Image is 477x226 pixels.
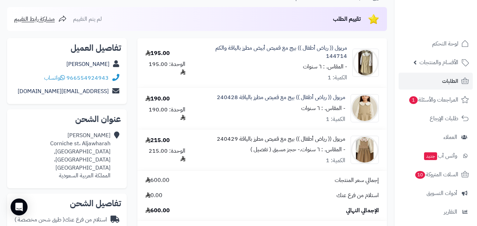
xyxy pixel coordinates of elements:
[333,15,361,23] span: تقييم الطلب
[14,15,55,23] span: مشاركة رابط التقييم
[303,62,347,71] small: - المقاس. : ٦ سنوات
[217,135,345,143] a: مريول (( رياض أطفال )) بيج مع قميص مطرز بالياقة 240429
[326,115,345,123] div: الكمية: 1
[145,147,185,163] div: الوحدة: 215.00
[399,147,473,164] a: وآتس آبجديد
[443,132,457,142] span: العملاء
[66,60,109,68] a: [PERSON_NAME]
[429,17,470,32] img: logo-2.png
[13,132,111,180] div: [PERSON_NAME] Corniche st، Aljawharah [GEOGRAPHIC_DATA], [GEOGRAPHIC_DATA]، [GEOGRAPHIC_DATA] الم...
[13,115,121,123] h2: عنوان الشحن
[423,151,457,161] span: وآتس آب
[328,74,347,82] div: الكمية: 1
[351,94,378,122] img: 1757184555-1000501730-90x90.png
[346,207,379,215] span: الإجمالي النهائي
[442,76,458,86] span: الطلبات
[424,152,437,160] span: جديد
[444,207,457,217] span: التقارير
[73,15,102,23] span: لم يتم التقييم
[14,15,67,23] a: مشاركة رابط التقييم
[44,74,65,82] a: واتساب
[202,44,347,60] a: مريول (( رياض أطفال )) بيج مع قميص أبيض مطرز بالياقة والكم 144714
[335,176,379,184] span: إجمالي سعر المنتجات
[399,203,473,220] a: التقارير
[419,57,458,67] span: الأقسام والمنتجات
[145,106,185,122] div: الوحدة: 190.00
[250,145,345,154] small: - المقاس. : ٦ سنوات.- حجز مسبق ( تفصيل )
[145,207,170,215] span: 600.00
[13,44,121,52] h2: تفاصيل العميل
[14,215,65,224] span: ( طرق شحن مخصصة )
[399,110,473,127] a: طلبات الإرجاع
[399,35,473,52] a: لوحة التحكم
[427,188,457,198] span: أدوات التسويق
[415,171,425,179] span: 10
[409,95,458,105] span: المراجعات والأسئلة
[301,104,345,112] small: - المقاس. : ٦ سنوات
[415,170,458,179] span: السلات المتروكة
[399,91,473,108] a: المراجعات والأسئلة1
[399,185,473,202] a: أدوات التسويق
[351,136,378,164] img: 1757242492-1000502731-90x90.jpg
[409,96,418,104] span: 1
[399,73,473,90] a: الطلبات
[145,49,170,57] div: 195.00
[399,129,473,146] a: العملاء
[66,74,109,82] a: 966554924943
[326,157,345,165] div: الكمية: 1
[430,114,458,123] span: طلبات الإرجاع
[217,93,345,102] a: مريول (( رياض أطفال )) بيج مع قميص مطرز بالياقة 240428
[145,60,185,77] div: الوحدة: 195.00
[11,198,28,215] div: Open Intercom Messenger
[353,49,379,77] img: 1753774187-IMG_1979-90x90.jpeg
[13,199,121,208] h2: تفاصيل الشحن
[399,166,473,183] a: السلات المتروكة10
[14,216,107,224] div: استلام من فرع عنك
[145,95,170,103] div: 190.00
[18,87,109,96] a: [EMAIL_ADDRESS][DOMAIN_NAME]
[336,191,379,200] span: استلام من فرع عنك
[145,136,170,145] div: 215.00
[145,176,169,184] span: 600.00
[432,39,458,49] span: لوحة التحكم
[145,191,162,200] span: 0.00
